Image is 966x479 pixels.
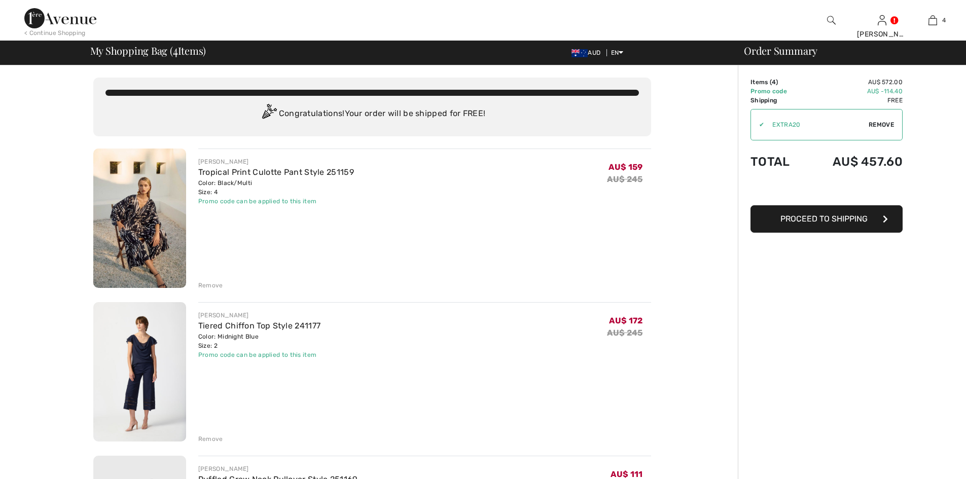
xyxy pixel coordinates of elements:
td: Shipping [750,96,805,105]
span: 4 [173,43,178,56]
img: Tropical Print Culotte Pant Style 251159 [93,149,186,288]
div: Remove [198,434,223,444]
div: Promo code can be applied to this item [198,350,320,359]
td: AU$ -114.40 [805,87,903,96]
div: Promo code can be applied to this item [198,197,354,206]
button: Proceed to Shipping [750,205,903,233]
div: < Continue Shopping [24,28,86,38]
span: Remove [869,120,894,129]
td: Items ( ) [750,78,805,87]
div: Color: Midnight Blue Size: 2 [198,332,320,350]
div: Order Summary [732,46,960,56]
span: 4 [772,79,776,86]
span: 4 [942,16,946,25]
span: Proceed to Shipping [780,214,868,224]
iframe: PayPal [750,179,903,202]
span: AUD [571,49,604,56]
span: My Shopping Bag ( Items) [90,46,206,56]
td: AU$ 572.00 [805,78,903,87]
span: AU$ 172 [609,316,642,325]
div: ✔ [751,120,764,129]
div: Remove [198,281,223,290]
img: Tiered Chiffon Top Style 241177 [93,302,186,441]
div: [PERSON_NAME] [198,464,357,473]
div: [PERSON_NAME] [857,29,907,40]
img: search the website [827,14,836,26]
s: AU$ 245 [607,328,642,338]
a: Sign In [878,15,886,25]
img: 1ère Avenue [24,8,96,28]
img: My Info [878,14,886,26]
div: Congratulations! Your order will be shipped for FREE! [105,104,639,124]
img: Congratulation2.svg [259,104,279,124]
td: Total [750,144,805,179]
div: [PERSON_NAME] [198,311,320,320]
input: Promo code [764,109,869,140]
s: AU$ 245 [607,174,642,184]
div: Color: Black/Multi Size: 4 [198,178,354,197]
a: Tropical Print Culotte Pant Style 251159 [198,167,354,177]
img: My Bag [928,14,937,26]
div: [PERSON_NAME] [198,157,354,166]
td: AU$ 457.60 [805,144,903,179]
span: AU$ 111 [611,469,642,479]
td: Free [805,96,903,105]
span: AU$ 159 [609,162,642,172]
span: EN [611,49,624,56]
a: Tiered Chiffon Top Style 241177 [198,321,320,330]
img: Australian Dollar [571,49,588,57]
a: 4 [908,14,957,26]
td: Promo code [750,87,805,96]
